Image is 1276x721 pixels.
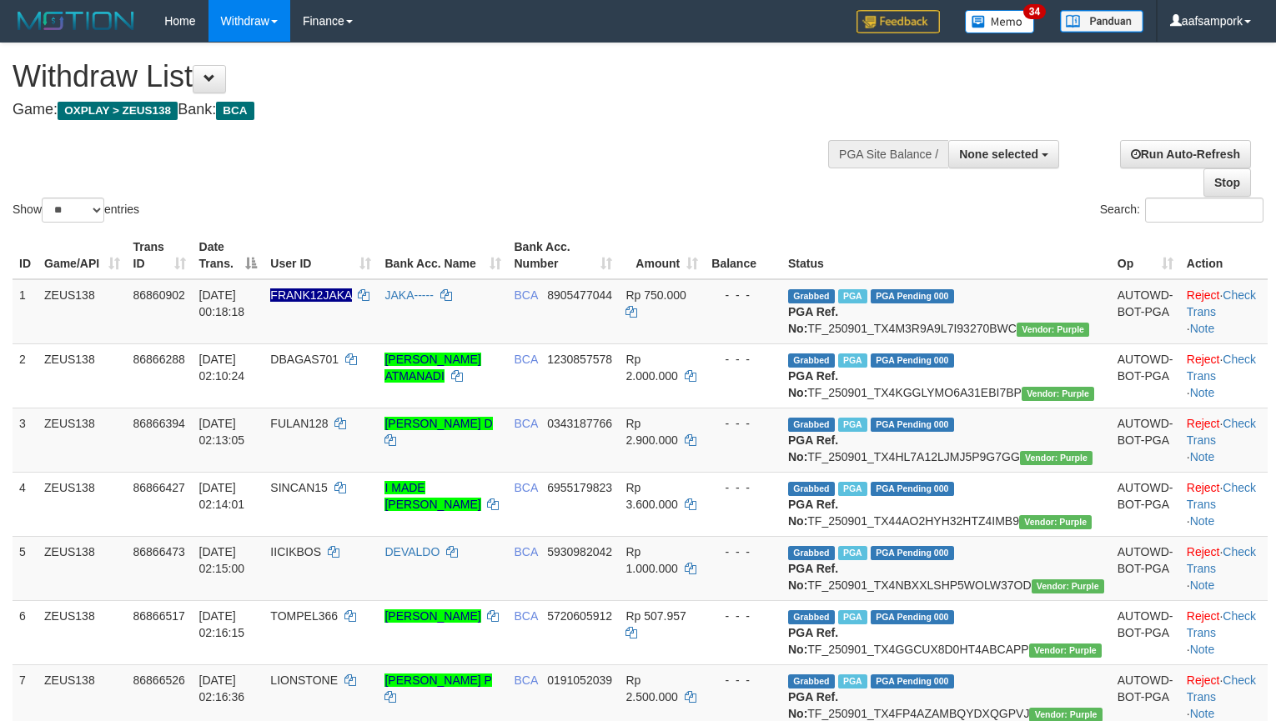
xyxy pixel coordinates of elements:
[13,102,834,118] h4: Game: Bank:
[871,546,954,560] span: PGA Pending
[1187,609,1220,623] a: Reject
[1111,232,1180,279] th: Op: activate to sort column ascending
[38,232,127,279] th: Game/API: activate to sort column ascending
[838,289,867,303] span: Marked by aafpengsreynich
[781,343,1111,408] td: TF_250901_TX4KGGLYMO6A31EBI7BP
[871,482,954,496] span: PGA Pending
[1180,279,1268,344] td: · ·
[515,353,538,366] span: BCA
[133,545,185,558] span: 86866473
[384,673,491,687] a: [PERSON_NAME] P
[871,674,954,688] span: PGA Pending
[133,353,185,366] span: 86866288
[133,288,185,302] span: 86860902
[781,472,1111,536] td: TF_250901_TX44AO2HYH32HTZ4IMB9
[711,543,775,560] div: - - -
[199,353,245,383] span: [DATE] 02:10:24
[270,481,327,494] span: SINCAN15
[199,288,245,318] span: [DATE] 00:18:18
[625,673,677,703] span: Rp 2.500.000
[133,417,185,430] span: 86866394
[1187,609,1256,639] a: Check Trans
[270,609,338,623] span: TOMPEL366
[1060,10,1143,33] img: panduan.png
[38,472,127,536] td: ZEUS138
[788,482,835,496] span: Grabbed
[711,351,775,368] div: - - -
[857,10,940,33] img: Feedback.jpg
[547,353,612,366] span: Copy 1230857578 to clipboard
[270,673,338,687] span: LIONSTONE
[133,609,185,623] span: 86866517
[965,10,1035,33] img: Button%20Memo.svg
[1187,673,1220,687] a: Reject
[199,545,245,575] span: [DATE] 02:15:00
[1029,643,1102,658] span: Vendor URL: https://trx4.1velocity.biz
[508,232,620,279] th: Bank Acc. Number: activate to sort column ascending
[838,353,867,368] span: Marked by aafpengsreynich
[838,674,867,688] span: Marked by aafpengsreynich
[547,673,612,687] span: Copy 0191052039 to clipboard
[199,481,245,511] span: [DATE] 02:14:01
[1145,198,1263,223] input: Search:
[270,288,351,302] span: Nama rekening ada tanda titik/strip, harap diedit
[788,674,835,688] span: Grabbed
[788,369,838,399] b: PGA Ref. No:
[1180,343,1268,408] td: · ·
[13,198,139,223] label: Show entries
[625,481,677,511] span: Rp 3.600.000
[1111,536,1180,600] td: AUTOWD-BOT-PGA
[838,610,867,624] span: Marked by aafpengsreynich
[515,609,538,623] span: BCA
[193,232,264,279] th: Date Trans.: activate to sort column descending
[788,690,838,720] b: PGA Ref. No:
[13,8,139,33] img: MOTION_logo.png
[1100,198,1263,223] label: Search:
[871,289,954,303] span: PGA Pending
[270,417,328,430] span: FULAN128
[38,408,127,472] td: ZEUS138
[515,545,538,558] span: BCA
[13,232,38,279] th: ID
[38,600,127,664] td: ZEUS138
[547,609,612,623] span: Copy 5720605912 to clipboard
[515,673,538,687] span: BCA
[1180,408,1268,472] td: · ·
[871,353,954,368] span: PGA Pending
[1187,481,1220,494] a: Reject
[838,418,867,432] span: Marked by aafpengsreynich
[1187,353,1256,383] a: Check Trans
[13,536,38,600] td: 5
[515,417,538,430] span: BCA
[781,600,1111,664] td: TF_250901_TX4GGCUX8D0HT4ABCAPP
[38,343,127,408] td: ZEUS138
[1203,168,1251,197] a: Stop
[42,198,104,223] select: Showentries
[1190,386,1215,399] a: Note
[384,353,480,383] a: [PERSON_NAME] ATMANADI
[1180,536,1268,600] td: · ·
[199,673,245,703] span: [DATE] 02:16:36
[547,545,612,558] span: Copy 5930982042 to clipboard
[788,433,838,463] b: PGA Ref. No:
[788,626,838,656] b: PGA Ref. No:
[711,608,775,624] div: - - -
[838,482,867,496] span: Marked by aafpengsreynich
[38,279,127,344] td: ZEUS138
[711,415,775,432] div: - - -
[959,148,1038,161] span: None selected
[625,288,686,302] span: Rp 750.000
[948,140,1059,168] button: None selected
[788,498,838,528] b: PGA Ref. No:
[1111,343,1180,408] td: AUTOWD-BOT-PGA
[1190,578,1215,592] a: Note
[1190,707,1215,720] a: Note
[625,545,677,575] span: Rp 1.000.000
[711,672,775,688] div: - - -
[13,279,38,344] td: 1
[788,353,835,368] span: Grabbed
[828,140,948,168] div: PGA Site Balance /
[711,287,775,303] div: - - -
[781,536,1111,600] td: TF_250901_TX4NBXXLSHP5WOLW37OD
[384,417,492,430] a: [PERSON_NAME] D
